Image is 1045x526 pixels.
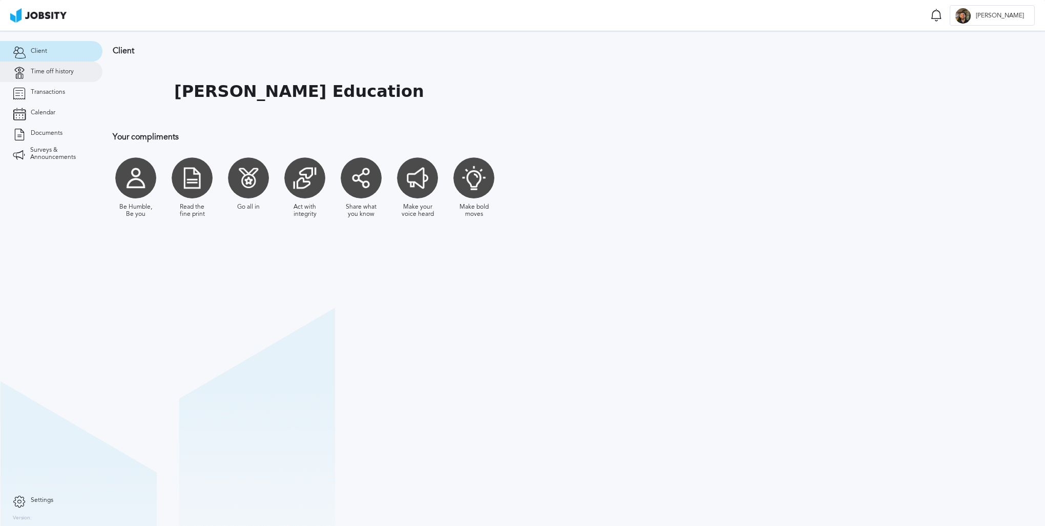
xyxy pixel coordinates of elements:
div: J [955,8,971,24]
div: Share what you know [343,204,379,218]
span: Calendar [31,109,55,116]
div: Make bold moves [456,204,492,218]
h1: [PERSON_NAME] Education [174,82,424,101]
h3: Client [113,46,668,55]
div: Go all in [237,204,260,211]
div: Make your voice heard [400,204,435,218]
span: Client [31,48,47,55]
span: [PERSON_NAME] [971,12,1029,19]
div: Be Humble, Be you [118,204,154,218]
span: Time off history [31,68,74,75]
label: Version: [13,515,32,521]
button: J[PERSON_NAME] [950,5,1035,26]
img: ab4bad089aa723f57921c736e9817d99.png [10,8,67,23]
span: Settings [31,497,53,504]
span: Surveys & Announcements [30,147,90,161]
h3: Your compliments [113,132,668,141]
span: Documents [31,130,62,137]
div: Read the fine print [174,204,210,218]
div: Act with integrity [287,204,323,218]
span: Transactions [31,89,65,96]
